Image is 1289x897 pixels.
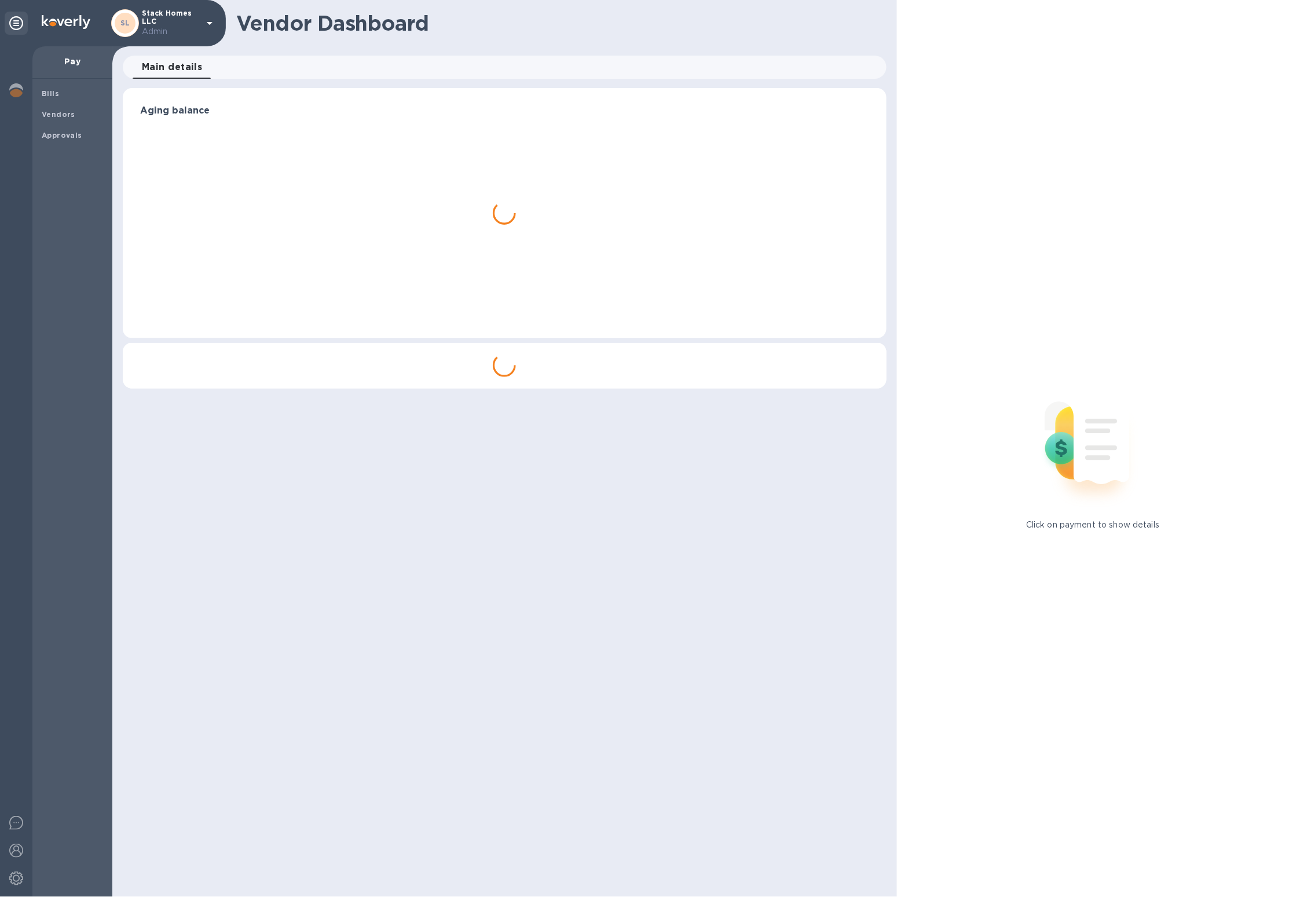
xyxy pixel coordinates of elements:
[42,89,59,98] b: Bills
[42,15,90,29] img: Logo
[5,12,28,35] div: Unpin categories
[142,59,203,75] span: Main details
[120,19,130,27] b: SL
[142,9,200,38] p: Stack Homes LLC
[1026,519,1159,531] p: Click on payment to show details
[42,56,103,67] p: Pay
[236,11,878,35] h1: Vendor Dashboard
[42,131,82,140] b: Approvals
[140,105,869,116] h3: Aging balance
[142,25,200,38] p: Admin
[42,110,75,119] b: Vendors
